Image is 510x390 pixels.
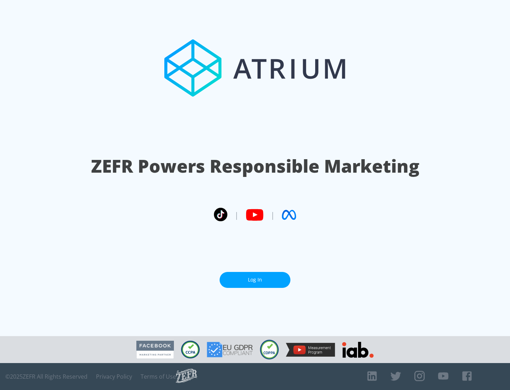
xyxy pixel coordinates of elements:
h1: ZEFR Powers Responsible Marketing [91,154,419,178]
img: GDPR Compliant [207,342,253,357]
a: Log In [220,272,290,288]
span: | [271,210,275,220]
img: COPPA Compliant [260,340,279,360]
img: YouTube Measurement Program [286,343,335,357]
span: | [234,210,239,220]
a: Privacy Policy [96,373,132,380]
img: IAB [342,342,374,358]
a: Terms of Use [141,373,176,380]
img: CCPA Compliant [181,341,200,358]
img: Facebook Marketing Partner [136,341,174,359]
span: © 2025 ZEFR All Rights Reserved [5,373,87,380]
